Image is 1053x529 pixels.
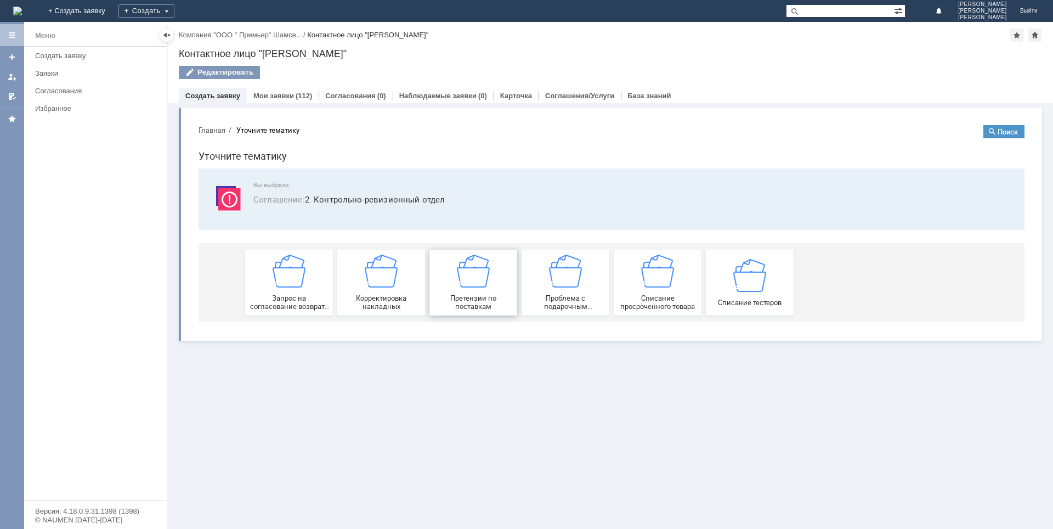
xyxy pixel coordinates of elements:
[335,178,416,194] span: Проблема с подарочным сертификатом
[9,32,835,48] h1: Уточните тематику
[35,87,160,95] div: Согласования
[794,9,835,22] button: Поиск
[118,4,174,18] div: Создать
[519,182,601,190] span: Списание тестеров
[545,92,614,100] a: Соглашения/Услуги
[13,7,22,15] img: logo
[325,92,376,100] a: Согласования
[64,65,822,72] span: Вы выбрали:
[35,508,156,515] div: Версия: 4.18.0.9.31.1398 (1398)
[59,178,140,194] span: Запрос на согласование возврата (д/с или товара)
[253,92,294,100] a: Мои заявки
[1028,29,1041,42] div: Сделать домашней страницей
[64,77,822,89] span: 2. Контрольно-ревизионный отдел
[627,92,671,100] a: База знаний
[35,29,55,42] div: Меню
[185,92,240,100] a: Создать заявку
[1010,29,1023,42] div: Добавить в избранное
[31,47,165,64] a: Создать заявку
[332,133,420,199] button: Проблема с подарочным сертификатом
[175,138,208,171] img: getfafe0041f1c547558d014b707d1d9f05
[500,92,532,100] a: Карточка
[359,138,392,171] img: getfafe0041f1c547558d014b707d1d9f05
[148,133,235,199] a: Корректировка накладных
[3,88,21,105] a: Мои согласования
[31,65,165,82] a: Заявки
[894,5,905,15] span: Расширенный поиск
[160,29,173,42] div: Скрыть меню
[267,138,300,171] img: getfafe0041f1c547558d014b707d1d9f05
[64,77,115,88] span: Соглашение :
[13,7,22,15] a: Перейти на домашнюю страницу
[377,92,386,100] div: (0)
[3,68,21,86] a: Мои заявки
[179,48,1042,59] div: Контактное лицо "[PERSON_NAME]"
[451,138,484,171] img: getfafe0041f1c547558d014b707d1d9f05
[55,133,143,199] a: Запрос на согласование возврата (д/с или товара)
[296,92,312,100] div: (112)
[240,133,327,199] a: Претензии по поставкам
[516,133,604,199] button: Списание тестеров
[958,1,1007,8] span: [PERSON_NAME]
[179,31,307,39] div: /
[243,178,324,194] span: Претензии по поставкам
[35,516,156,524] div: © NAUMEN [DATE]-[DATE]
[544,142,576,175] img: getfafe0041f1c547558d014b707d1d9f05
[427,178,508,194] span: Списание просроченного товара
[9,9,36,19] button: Главная
[83,138,116,171] img: getfafe0041f1c547558d014b707d1d9f05
[35,104,148,112] div: Избранное
[478,92,487,100] div: (0)
[307,31,428,39] div: Контактное лицо "[PERSON_NAME]"
[179,31,303,39] a: Компания "ООО " Премьер" Шамсе…
[3,48,21,66] a: Создать заявку
[35,52,160,60] div: Создать заявку
[47,10,110,18] div: Уточните тематику
[958,14,1007,21] span: [PERSON_NAME]
[35,69,160,77] div: Заявки
[22,65,55,98] img: svg%3E
[31,82,165,99] a: Согласования
[958,8,1007,14] span: [PERSON_NAME]
[151,178,232,194] span: Корректировка накладных
[424,133,512,199] a: Списание просроченного товара
[399,92,477,100] a: Наблюдаемые заявки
